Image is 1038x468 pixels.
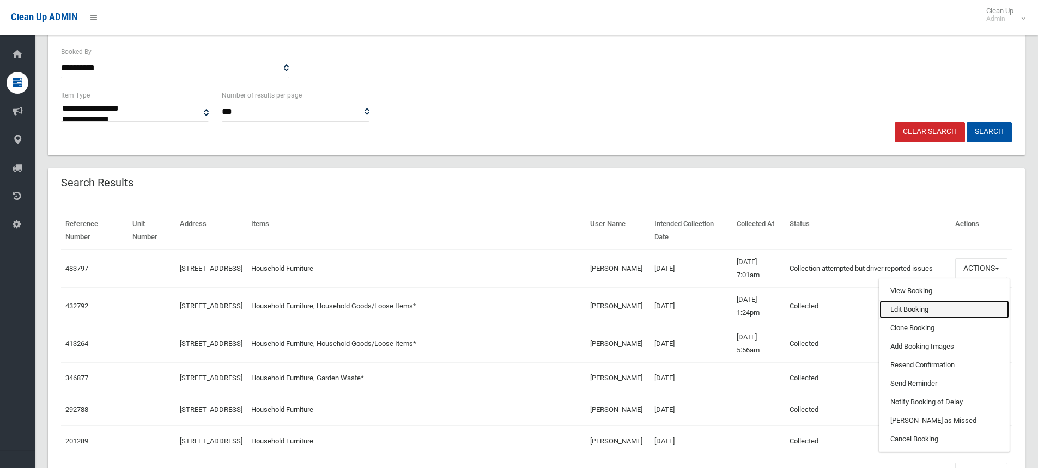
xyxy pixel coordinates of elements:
[650,394,732,426] td: [DATE]
[951,212,1012,250] th: Actions
[247,212,586,250] th: Items
[879,356,1009,374] a: Resend Confirmation
[180,302,242,310] a: [STREET_ADDRESS]
[895,122,965,142] a: Clear Search
[785,325,951,362] td: Collected
[986,15,1013,23] small: Admin
[785,394,951,426] td: Collected
[785,426,951,457] td: Collected
[650,362,732,394] td: [DATE]
[61,212,128,250] th: Reference Number
[65,437,88,445] a: 201289
[785,287,951,325] td: Collected
[180,264,242,272] a: [STREET_ADDRESS]
[732,325,785,362] td: [DATE] 5:56am
[785,212,951,250] th: Status
[180,437,242,445] a: [STREET_ADDRESS]
[586,287,650,325] td: [PERSON_NAME]
[247,287,586,325] td: Household Furniture, Household Goods/Loose Items*
[247,362,586,394] td: Household Furniture, Garden Waste*
[586,325,650,362] td: [PERSON_NAME]
[180,374,242,382] a: [STREET_ADDRESS]
[586,362,650,394] td: [PERSON_NAME]
[879,337,1009,356] a: Add Booking Images
[222,89,302,101] label: Number of results per page
[732,287,785,325] td: [DATE] 1:24pm
[879,282,1009,300] a: View Booking
[650,250,732,288] td: [DATE]
[879,430,1009,448] a: Cancel Booking
[967,122,1012,142] button: Search
[586,394,650,426] td: [PERSON_NAME]
[785,250,951,288] td: Collection attempted but driver reported issues
[247,394,586,426] td: Household Furniture
[732,250,785,288] td: [DATE] 7:01am
[11,12,77,22] span: Clean Up ADMIN
[650,325,732,362] td: [DATE]
[650,287,732,325] td: [DATE]
[650,426,732,457] td: [DATE]
[175,212,247,250] th: Address
[65,405,88,414] a: 292788
[879,300,1009,319] a: Edit Booking
[180,339,242,348] a: [STREET_ADDRESS]
[61,46,92,58] label: Booked By
[65,302,88,310] a: 432792
[586,426,650,457] td: [PERSON_NAME]
[586,212,650,250] th: User Name
[61,89,90,101] label: Item Type
[247,426,586,457] td: Household Furniture
[650,212,732,250] th: Intended Collection Date
[65,264,88,272] a: 483797
[128,212,175,250] th: Unit Number
[586,250,650,288] td: [PERSON_NAME]
[48,172,147,193] header: Search Results
[785,362,951,394] td: Collected
[732,212,785,250] th: Collected At
[879,319,1009,337] a: Clone Booking
[65,339,88,348] a: 413264
[180,405,242,414] a: [STREET_ADDRESS]
[879,411,1009,430] a: [PERSON_NAME] as Missed
[247,250,586,288] td: Household Furniture
[247,325,586,362] td: Household Furniture, Household Goods/Loose Items*
[879,374,1009,393] a: Send Reminder
[65,374,88,382] a: 346877
[879,393,1009,411] a: Notify Booking of Delay
[955,258,1007,278] button: Actions
[981,7,1024,23] span: Clean Up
